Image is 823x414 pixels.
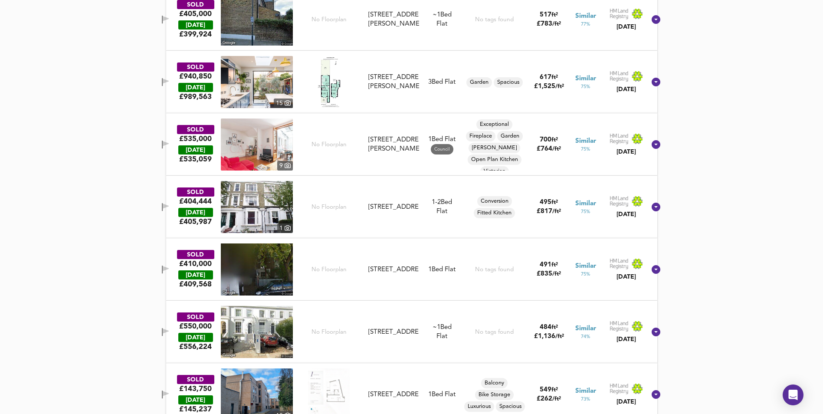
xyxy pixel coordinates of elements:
img: Land Registry [610,71,643,82]
div: 9 [277,161,293,171]
span: £ 783 [537,21,561,27]
div: [DATE] [178,333,213,342]
span: Exceptional [476,121,512,128]
span: Open Plan Kitchen [468,156,521,164]
span: 549 [540,387,551,393]
span: Similar [575,137,596,146]
span: £ 405,987 [179,217,212,227]
span: No Floorplan [311,141,347,149]
div: Spacious [494,77,523,88]
span: ft² [551,325,558,330]
span: £ 535,059 [179,154,212,164]
div: Luxurious [464,401,494,412]
div: Flat [432,198,452,217]
span: £ 1,525 [534,83,564,90]
span: 75 % [581,208,590,215]
span: 495 [540,199,551,206]
div: Open Plan Kitchen [468,154,521,165]
div: Open Intercom Messenger [783,384,803,405]
div: £404,444 [179,197,212,206]
span: ft² [551,12,558,18]
div: SOLD [177,187,214,197]
div: [STREET_ADDRESS] [368,265,419,274]
span: Spacious [496,403,525,411]
span: 77 % [581,21,590,28]
div: SOLD£940,850 [DATE]£989,563property thumbnail 15 Floorplan[STREET_ADDRESS][PERSON_NAME]3Bed FlatG... [166,51,657,113]
span: Similar [575,262,596,271]
svg: Show Details [651,139,661,150]
div: Bike Storage [475,390,514,400]
span: / ft² [552,209,561,214]
svg: Show Details [651,389,661,400]
div: 1 [277,223,293,233]
span: / ft² [552,146,561,152]
div: SOLD£550,000 [DATE]£556,224No Floorplan[STREET_ADDRESS]~1Bed FlatNo tags found484ft²£1,136/ft²Sim... [166,301,657,363]
svg: Show Details [651,14,661,25]
img: Land Registry [610,383,643,394]
div: £410,000 [179,259,212,269]
svg: Show Details [651,202,661,212]
div: [STREET_ADDRESS][PERSON_NAME] [368,10,419,29]
span: 75 % [581,271,590,278]
span: Similar [575,387,596,396]
div: [STREET_ADDRESS] [368,390,419,399]
span: £ 556,224 [179,342,212,352]
span: / ft² [552,271,561,277]
div: Garden [466,77,492,88]
div: [DATE] [610,85,643,94]
div: No tags found [475,16,514,24]
span: £ 399,924 [179,30,212,39]
span: No Floorplan [311,203,347,211]
img: property thumbnail [221,118,293,171]
span: £ 989,563 [179,92,212,102]
span: / ft² [555,84,564,89]
span: 75 % [581,83,590,90]
div: 1 Bed Flat [428,390,456,399]
span: ft² [551,200,558,205]
span: Fitted Kitchen [474,209,515,217]
div: [DATE] [610,335,643,344]
div: SOLD [177,125,214,134]
span: 700 [540,137,551,143]
div: Exceptional [476,119,512,130]
div: [STREET_ADDRESS] [368,328,419,337]
div: [DATE] [610,148,643,156]
span: No Floorplan [311,328,347,336]
span: Similar [575,199,596,208]
span: £ 835 [537,271,561,277]
div: [STREET_ADDRESS][PERSON_NAME] [368,73,419,92]
svg: Show Details [651,77,661,87]
span: Garden [466,79,492,86]
div: Flat [433,10,452,29]
div: Spacious [496,401,525,412]
span: Spacious [494,79,523,86]
div: 15 [274,99,293,108]
div: SOLD [177,250,214,259]
span: 484 [540,324,551,331]
span: Victorian [480,168,509,175]
span: ft² [551,262,558,268]
div: 20b Goodwin Road, W12 9HX [365,73,422,92]
span: / ft² [552,21,561,27]
div: [DATE] [178,395,213,404]
img: Land Registry [610,196,643,207]
div: We've estimated the total number of bedrooms from EPC data (2 heated rooms) [433,10,452,20]
div: Fitted Kitchen [474,208,515,218]
div: Flat 4, Regent Court, Vinery Way, W6 0EX [365,390,422,399]
div: [DATE] [610,398,643,406]
span: Bike Storage [475,391,514,399]
div: £550,000 [179,322,212,331]
div: 1 Bed Flat [428,135,456,154]
div: SOLD£404,444 [DATE]£405,987property thumbnail 1 No Floorplan[STREET_ADDRESS]1-2Bed FlatConversion... [166,176,657,238]
div: Conversion [477,196,512,207]
a: property thumbnail 15 [221,56,293,108]
span: Fireplace [466,132,495,140]
div: SOLD£535,000 [DATE]£535,059property thumbnail 9 No Floorplan[STREET_ADDRESS][PERSON_NAME]1Bed Fla... [166,113,657,176]
span: £ 1,136 [534,333,564,340]
div: [STREET_ADDRESS] [368,203,419,212]
div: SOLD [177,62,214,72]
div: Flat [433,323,452,342]
span: £ 764 [537,146,561,152]
div: £143,750 [179,384,212,394]
a: property thumbnail 9 [221,118,293,171]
